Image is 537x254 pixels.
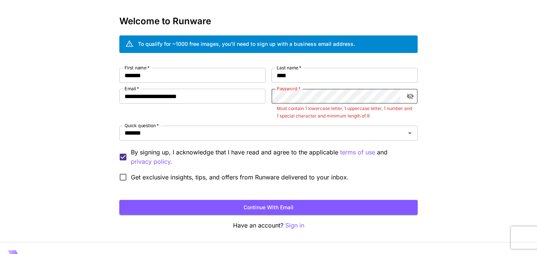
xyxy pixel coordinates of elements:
[131,148,412,166] p: By signing up, I acknowledge that I have read and agree to the applicable and
[285,221,304,230] button: Sign in
[125,122,159,129] label: Quick question
[119,221,418,230] p: Have an account?
[340,148,375,157] button: By signing up, I acknowledge that I have read and agree to the applicable and privacy policy.
[131,173,349,182] span: Get exclusive insights, tips, and offers from Runware delivered to your inbox.
[277,65,301,71] label: Last name
[277,85,301,92] label: Password
[125,65,150,71] label: First name
[131,157,172,166] p: privacy policy.
[277,105,412,120] p: Must contain 1 lowercase letter, 1 uppercase letter, 1 number and 1 special character and minimum...
[131,157,172,166] button: By signing up, I acknowledge that I have read and agree to the applicable terms of use and
[340,148,375,157] p: terms of use
[138,40,355,48] div: To qualify for ~1000 free images, you’ll need to sign up with a business email address.
[405,128,415,138] button: Open
[403,90,417,103] button: toggle password visibility
[125,85,139,92] label: Email
[119,200,418,215] button: Continue with email
[119,16,418,26] h3: Welcome to Runware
